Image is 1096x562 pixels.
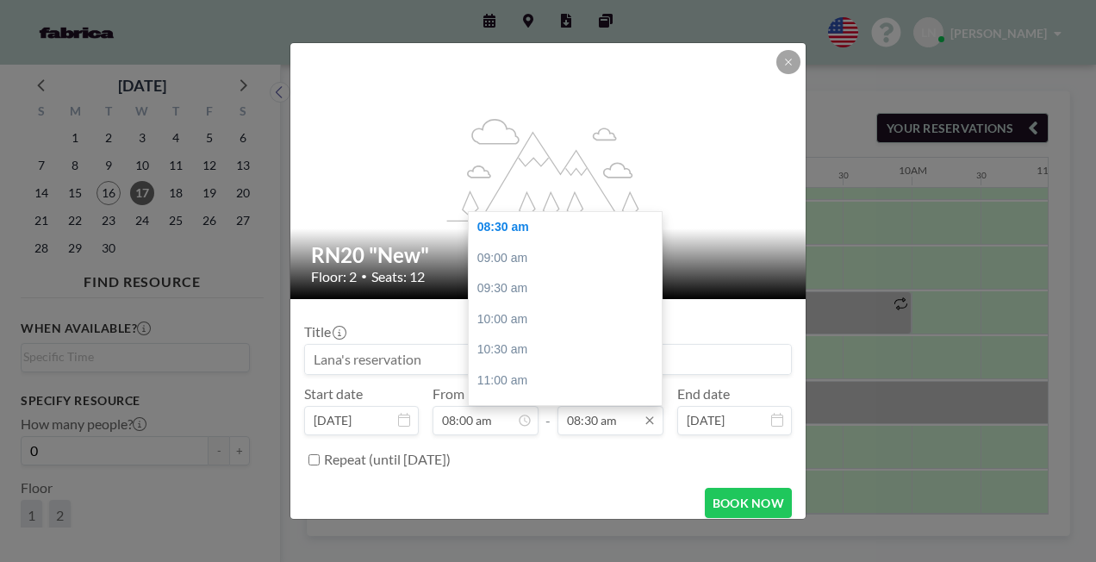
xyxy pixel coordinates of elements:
[469,273,670,304] div: 09:30 am
[469,397,670,428] div: 11:30 am
[469,212,670,243] div: 08:30 am
[545,391,551,429] span: -
[361,270,367,283] span: •
[677,385,730,403] label: End date
[371,268,425,285] span: Seats: 12
[304,385,363,403] label: Start date
[311,268,357,285] span: Floor: 2
[469,243,670,274] div: 09:00 am
[469,304,670,335] div: 10:00 am
[305,345,791,374] input: Lana's reservation
[324,451,451,468] label: Repeat (until [DATE])
[311,242,787,268] h2: RN20 "New"
[469,334,670,365] div: 10:30 am
[433,385,464,403] label: From
[469,365,670,397] div: 11:00 am
[304,323,345,340] label: Title
[705,488,792,518] button: BOOK NOW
